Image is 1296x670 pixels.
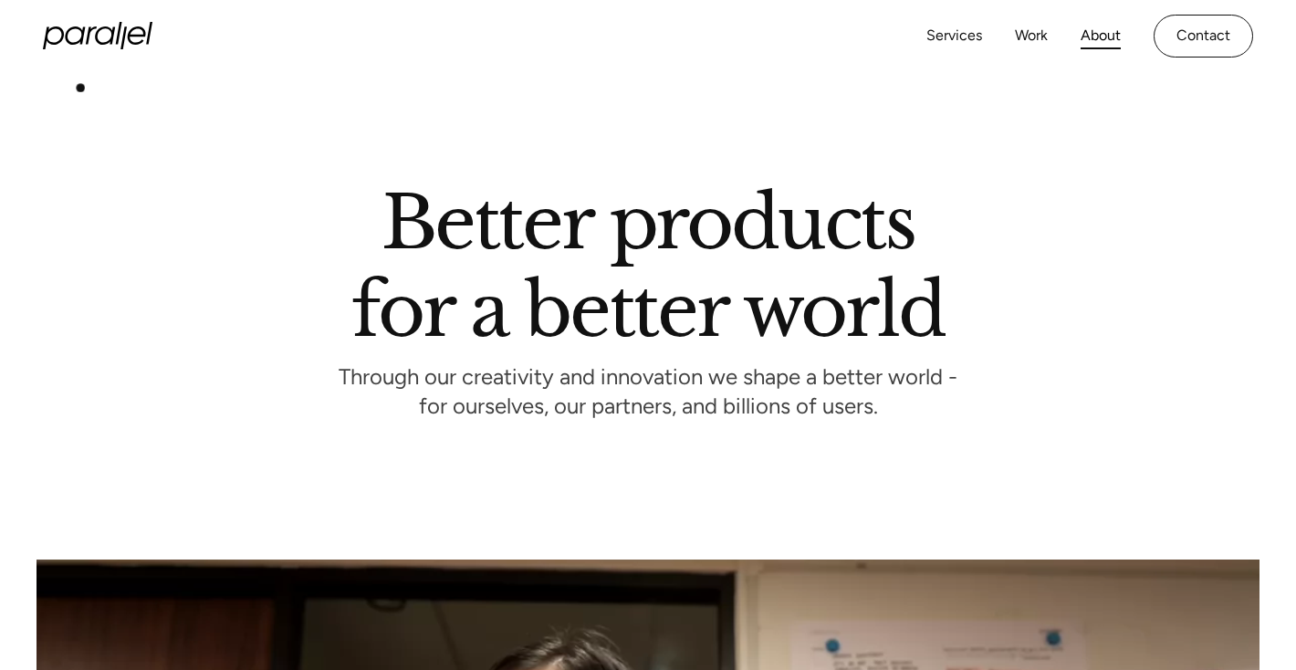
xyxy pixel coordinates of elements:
a: Contact [1154,15,1253,58]
a: Work [1015,23,1048,49]
a: home [43,22,152,49]
a: Services [926,23,982,49]
p: Through our creativity and innovation we shape a better world - for ourselves, our partners, and ... [339,369,957,419]
a: About [1081,23,1121,49]
h1: Better products for a better world [351,196,944,337]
